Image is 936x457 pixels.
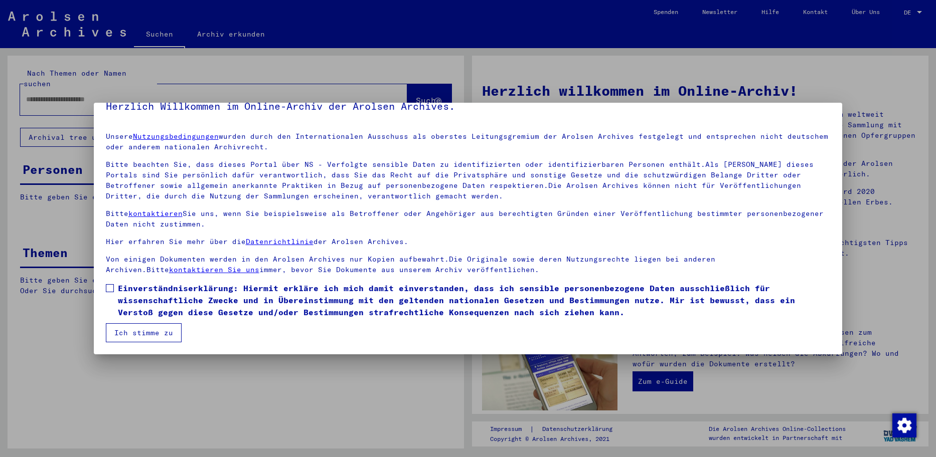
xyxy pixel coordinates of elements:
[106,159,831,201] p: Bitte beachten Sie, dass dieses Portal über NS - Verfolgte sensible Daten zu identifizierten oder...
[246,237,314,246] a: Datenrichtlinie
[106,131,831,152] p: Unsere wurden durch den Internationalen Ausschuss als oberstes Leitungsgremium der Arolsen Archiv...
[133,132,219,141] a: Nutzungsbedingungen
[106,323,182,342] button: Ich stimme zu
[106,208,831,230] p: Bitte Sie uns, wenn Sie beispielsweise als Betroffener oder Angehöriger aus berechtigten Gründen ...
[169,265,259,274] a: kontaktieren Sie uns
[106,254,831,275] p: Von einigen Dokumenten werden in den Arolsen Archives nur Kopien aufbewahrt.Die Originale sowie d...
[128,209,183,218] a: kontaktieren
[892,413,916,437] div: Zustimmung ändern
[106,98,831,114] h5: Herzlich Willkommen im Online-Archiv der Arolsen Archives.
[892,413,916,437] img: Zustimmung ändern
[106,237,831,247] p: Hier erfahren Sie mehr über die der Arolsen Archives.
[118,282,831,318] span: Einverständniserklärung: Hiermit erkläre ich mich damit einverstanden, dass ich sensible personen...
